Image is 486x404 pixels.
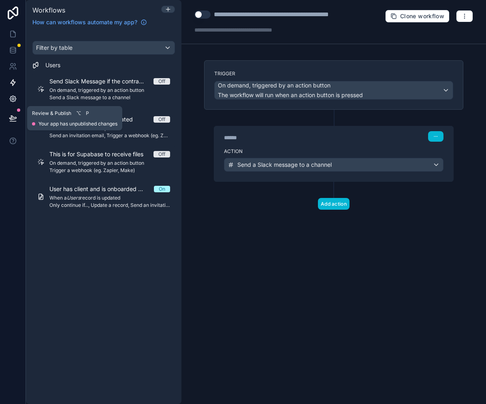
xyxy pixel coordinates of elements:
button: On demand, triggered by an action buttonThe workflow will run when an action button is pressed [214,81,453,100]
span: On demand, triggered by an action button [218,81,330,89]
button: Add action [318,198,350,210]
a: How can workflows automate my app? [29,18,150,26]
button: Send a Slack message to a channel [224,158,443,172]
label: Trigger [214,70,453,77]
span: Send a Slack message to a channel [237,161,332,169]
span: Workflows [32,6,65,14]
span: Your app has unpublished changes [38,121,117,127]
button: Clone workflow [385,10,450,23]
span: P [84,110,91,117]
span: The workflow will run when an action button is pressed [218,91,363,98]
span: Clone workflow [400,13,444,20]
span: How can workflows automate my app? [32,18,137,26]
label: Action [224,148,443,155]
span: ⌥ [75,110,82,117]
span: Review & Publish [32,110,71,117]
